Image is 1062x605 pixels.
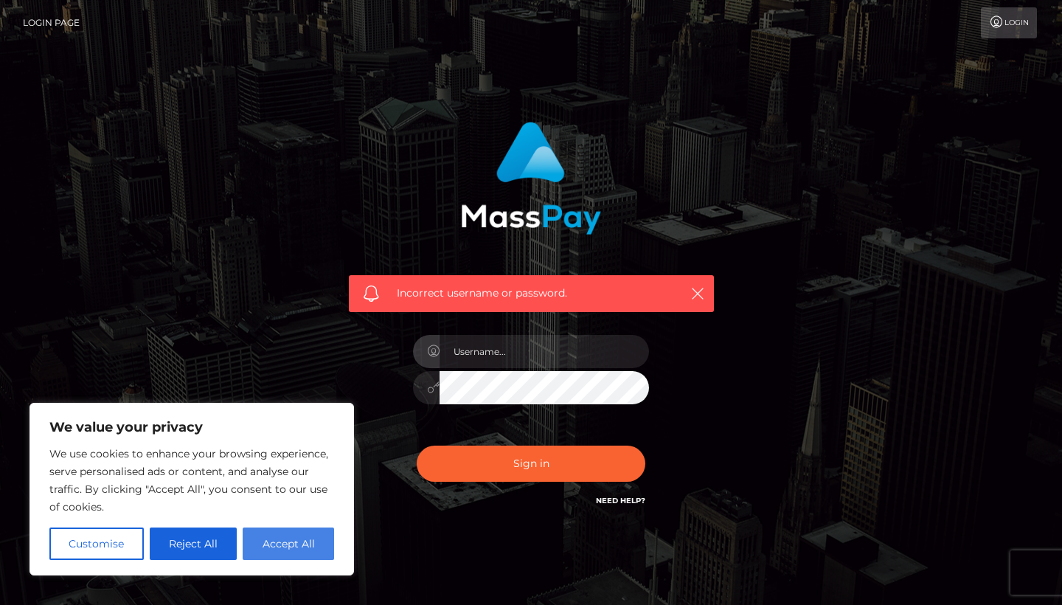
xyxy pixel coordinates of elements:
span: Incorrect username or password. [397,286,666,301]
p: We value your privacy [49,418,334,436]
p: We use cookies to enhance your browsing experience, serve personalised ads or content, and analys... [49,445,334,516]
a: Need Help? [596,496,645,505]
img: MassPay Login [461,122,601,235]
a: Login [981,7,1037,38]
button: Accept All [243,528,334,560]
a: Login Page [23,7,80,38]
input: Username... [440,335,649,368]
button: Sign in [417,446,645,482]
div: We value your privacy [29,403,354,575]
button: Customise [49,528,144,560]
button: Reject All [150,528,237,560]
